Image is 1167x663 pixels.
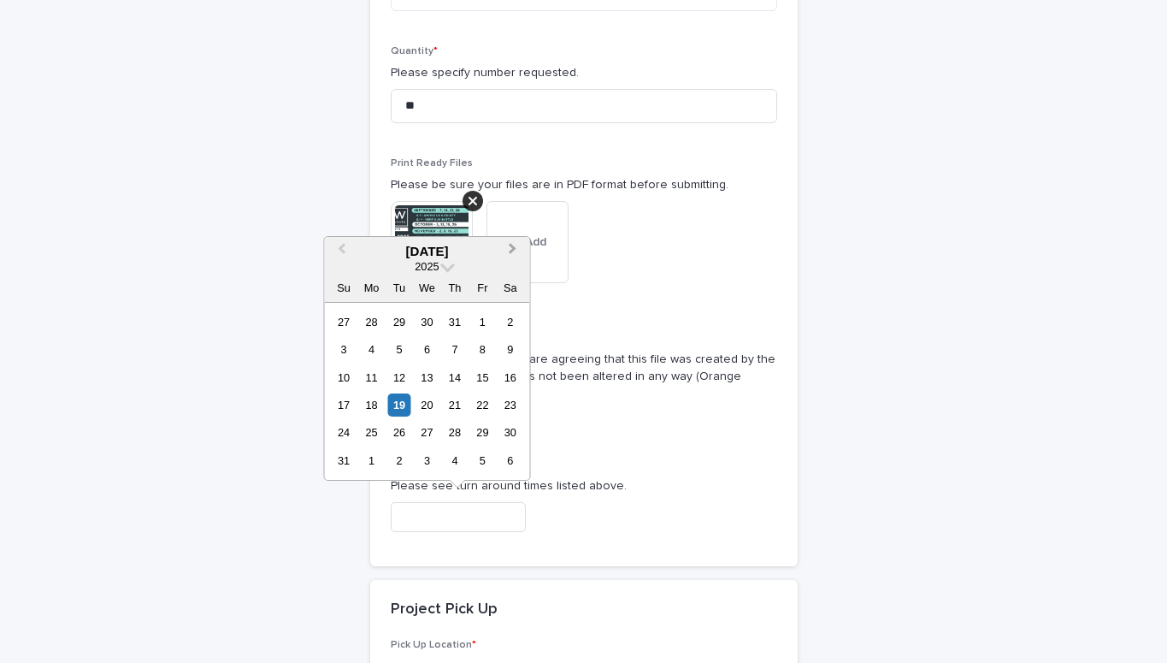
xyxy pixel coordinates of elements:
[330,308,524,475] div: month 2025-08
[387,276,410,299] div: Tu
[443,338,466,361] div: Choose Thursday, August 7th, 2025
[498,311,522,334] div: Choose Saturday, August 2nd, 2025
[471,366,494,389] div: Choose Friday, August 15th, 2025
[416,394,439,417] div: Choose Wednesday, August 20th, 2025
[360,449,383,472] div: Choose Monday, September 1st, 2025
[443,311,466,334] div: Choose Thursday, July 31st, 2025
[387,394,410,417] div: Choose Tuesday, August 19th, 2025
[391,351,777,404] p: By checking this box you are agreeing that this file was created by the NW creative team and has ...
[391,601,498,619] h2: Project Pick Up
[387,366,410,389] div: Choose Tuesday, August 12th, 2025
[332,394,355,417] div: Choose Sunday, August 17th, 2025
[360,394,383,417] div: Choose Monday, August 18th, 2025
[326,239,353,266] button: Previous Month
[501,239,528,266] button: Next Month
[443,394,466,417] div: Choose Thursday, August 21st, 2025
[416,366,439,389] div: Choose Wednesday, August 13th, 2025
[416,421,439,444] div: Choose Wednesday, August 27th, 2025
[471,421,494,444] div: Choose Friday, August 29th, 2025
[360,421,383,444] div: Choose Monday, August 25th, 2025
[498,449,522,472] div: Choose Saturday, September 6th, 2025
[471,449,494,472] div: Choose Friday, September 5th, 2025
[324,244,529,259] div: [DATE]
[391,477,777,495] p: Please see turn around times listed above.
[443,421,466,444] div: Choose Thursday, August 28th, 2025
[332,276,355,299] div: Su
[498,366,522,389] div: Choose Saturday, August 16th, 2025
[391,46,438,56] span: Quantity
[360,311,383,334] div: Choose Monday, July 28th, 2025
[525,236,546,248] span: Add
[498,421,522,444] div: Choose Saturday, August 30th, 2025
[360,276,383,299] div: Mo
[391,640,476,650] span: Pick Up Location
[471,311,494,334] div: Choose Friday, August 1st, 2025
[415,260,439,273] span: 2025
[471,276,494,299] div: Fr
[416,338,439,361] div: Choose Wednesday, August 6th, 2025
[387,449,410,472] div: Choose Tuesday, September 2nd, 2025
[443,276,466,299] div: Th
[443,366,466,389] div: Choose Thursday, August 14th, 2025
[332,449,355,472] div: Choose Sunday, August 31st, 2025
[471,338,494,361] div: Choose Friday, August 8th, 2025
[387,311,410,334] div: Choose Tuesday, July 29th, 2025
[360,366,383,389] div: Choose Monday, August 11th, 2025
[486,201,569,283] button: Add
[332,421,355,444] div: Choose Sunday, August 24th, 2025
[391,158,473,169] span: Print Ready Files
[391,176,777,194] p: Please be sure your files are in PDF format before submitting.
[443,449,466,472] div: Choose Thursday, September 4th, 2025
[387,338,410,361] div: Choose Tuesday, August 5th, 2025
[360,338,383,361] div: Choose Monday, August 4th, 2025
[416,276,439,299] div: We
[498,338,522,361] div: Choose Saturday, August 9th, 2025
[387,421,410,444] div: Choose Tuesday, August 26th, 2025
[332,366,355,389] div: Choose Sunday, August 10th, 2025
[416,311,439,334] div: Choose Wednesday, July 30th, 2025
[416,449,439,472] div: Choose Wednesday, September 3rd, 2025
[391,64,777,82] p: Please specify number requested.
[498,394,522,417] div: Choose Saturday, August 23rd, 2025
[332,338,355,361] div: Choose Sunday, August 3rd, 2025
[498,276,522,299] div: Sa
[471,394,494,417] div: Choose Friday, August 22nd, 2025
[332,311,355,334] div: Choose Sunday, July 27th, 2025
